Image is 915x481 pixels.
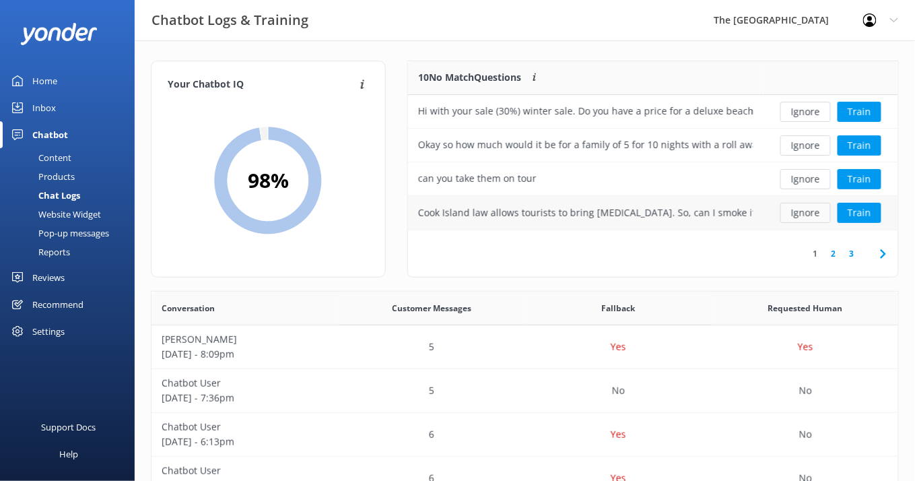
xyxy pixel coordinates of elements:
span: Fallback [602,302,636,315]
a: 2 [825,247,843,260]
div: Pop-up messages [8,224,109,243]
div: row [408,196,898,230]
a: Pop-up messages [8,224,135,243]
div: Help [59,441,78,468]
div: Okay so how much would it be for a family of 5 for 10 nights with a roll away bed in a double room [418,137,753,152]
p: No [799,383,812,398]
span: Requested Human [768,302,843,315]
p: Yes [611,427,626,442]
p: No [612,383,625,398]
p: [DATE] - 7:36pm [162,391,329,406]
div: Cook Island law allows tourists to bring [MEDICAL_DATA]. So, can I smoke it on the premises or sm... [418,205,753,220]
div: Hi with your sale (30%) winter sale. Do you have a price for a deluxe beachfront unit for two for... [418,104,753,119]
div: Reviews [32,264,65,291]
div: row [151,325,899,369]
img: yonder-white-logo.png [20,23,98,45]
p: [PERSON_NAME] [162,332,329,347]
div: row [408,129,898,162]
p: 6 [429,427,434,442]
div: Content [8,148,71,167]
div: Reports [8,243,70,261]
a: 1 [807,247,825,260]
h2: 98 % [248,164,289,197]
a: Chat Logs [8,186,135,205]
button: Train [838,203,881,223]
button: Train [838,102,881,122]
p: Chatbot User [162,376,329,391]
p: [DATE] - 6:13pm [162,435,329,449]
h4: Your Chatbot IQ [168,77,356,92]
a: 3 [843,247,861,260]
span: Conversation [162,302,215,315]
p: Chatbot User [162,463,329,478]
button: Train [838,169,881,189]
div: Support Docs [42,414,96,441]
div: grid [408,95,898,230]
div: Recommend [32,291,83,318]
div: row [151,369,899,413]
div: can you take them on tour [418,171,537,186]
p: No [799,427,812,442]
a: Products [8,167,135,186]
h3: Chatbot Logs & Training [151,9,308,31]
div: Settings [32,318,65,345]
div: row [151,413,899,457]
div: Products [8,167,75,186]
a: Content [8,148,135,167]
button: Train [838,135,881,156]
button: Ignore [780,169,831,189]
p: Chatbot User [162,420,329,435]
a: Website Widget [8,205,135,224]
p: 5 [429,383,434,398]
button: Ignore [780,135,831,156]
div: row [408,162,898,196]
p: Yes [798,340,813,354]
p: 5 [429,340,434,354]
div: Chat Logs [8,186,80,205]
div: Chatbot [32,121,68,148]
p: Yes [611,340,626,354]
a: Reports [8,243,135,261]
div: Website Widget [8,205,101,224]
p: 10 No Match Questions [418,70,521,85]
div: row [408,95,898,129]
div: Home [32,67,57,94]
span: Customer Messages [392,302,471,315]
button: Ignore [780,203,831,223]
button: Ignore [780,102,831,122]
p: [DATE] - 8:09pm [162,347,329,362]
div: Inbox [32,94,56,121]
